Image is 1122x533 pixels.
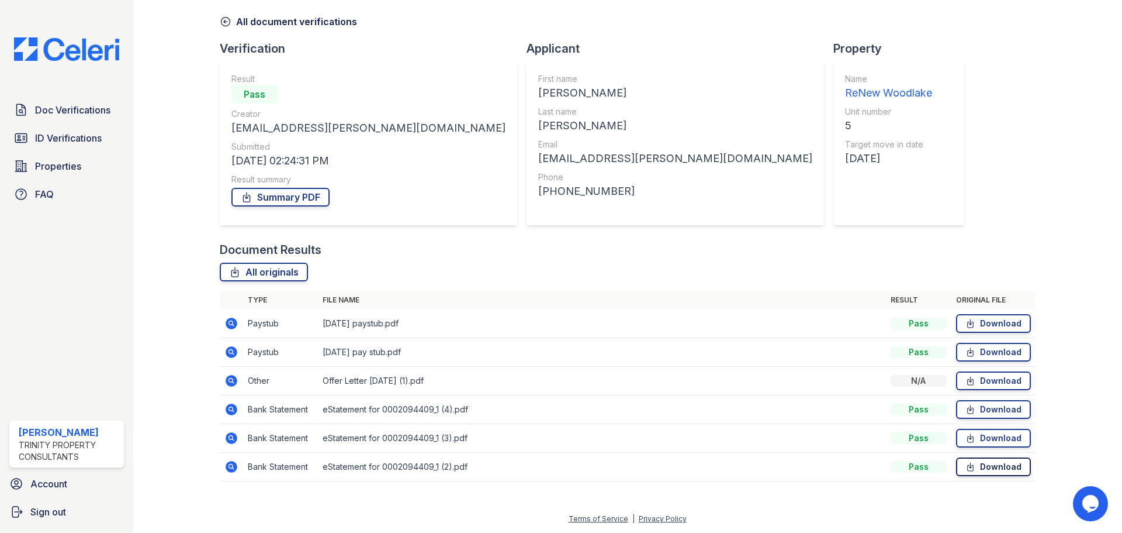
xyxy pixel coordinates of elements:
[538,106,812,118] div: Last name
[538,118,812,134] div: [PERSON_NAME]
[318,424,886,453] td: eStatement for 0002094409_1 (3).pdf
[538,150,812,167] div: [EMAIL_ADDRESS][PERSON_NAME][DOMAIN_NAME]
[5,472,129,496] a: Account
[632,514,635,523] div: |
[243,396,318,424] td: Bank Statement
[891,346,947,358] div: Pass
[231,85,278,104] div: Pass
[891,461,947,473] div: Pass
[538,73,812,85] div: First name
[231,73,505,85] div: Result
[833,40,974,57] div: Property
[886,291,951,310] th: Result
[318,453,886,482] td: eStatement for 0002094409_1 (2).pdf
[231,120,505,136] div: [EMAIL_ADDRESS][PERSON_NAME][DOMAIN_NAME]
[220,242,321,258] div: Document Results
[891,375,947,387] div: N/A
[845,73,932,85] div: Name
[318,291,886,310] th: File name
[231,188,330,207] a: Summary PDF
[220,263,308,281] a: All originals
[318,396,886,424] td: eStatement for 0002094409_1 (4).pdf
[538,139,812,150] div: Email
[891,404,947,415] div: Pass
[243,424,318,453] td: Bank Statement
[220,15,357,29] a: All document verifications
[19,439,119,463] div: Trinity Property Consultants
[231,141,505,153] div: Submitted
[569,514,628,523] a: Terms of Service
[956,372,1031,390] a: Download
[30,477,67,491] span: Account
[9,183,124,206] a: FAQ
[845,139,932,150] div: Target move in date
[318,338,886,367] td: [DATE] pay stub.pdf
[1073,486,1110,521] iframe: chat widget
[220,40,527,57] div: Verification
[19,425,119,439] div: [PERSON_NAME]
[35,159,81,173] span: Properties
[956,458,1031,476] a: Download
[231,108,505,120] div: Creator
[243,310,318,338] td: Paystub
[951,291,1036,310] th: Original file
[9,126,124,150] a: ID Verifications
[243,367,318,396] td: Other
[956,343,1031,362] a: Download
[35,187,54,201] span: FAQ
[318,310,886,338] td: [DATE] paystub.pdf
[956,429,1031,448] a: Download
[35,103,110,117] span: Doc Verifications
[9,154,124,178] a: Properties
[9,98,124,122] a: Doc Verifications
[538,85,812,101] div: [PERSON_NAME]
[845,118,932,134] div: 5
[318,367,886,396] td: Offer Letter [DATE] (1).pdf
[538,183,812,200] div: [PHONE_NUMBER]
[956,314,1031,333] a: Download
[243,453,318,482] td: Bank Statement
[231,153,505,169] div: [DATE] 02:24:31 PM
[243,291,318,310] th: Type
[956,400,1031,419] a: Download
[30,505,66,519] span: Sign out
[243,338,318,367] td: Paystub
[5,500,129,524] a: Sign out
[845,150,932,167] div: [DATE]
[231,174,505,185] div: Result summary
[891,318,947,329] div: Pass
[845,106,932,118] div: Unit number
[845,73,932,101] a: Name ReNew Woodlake
[845,85,932,101] div: ReNew Woodlake
[538,171,812,183] div: Phone
[639,514,687,523] a: Privacy Policy
[527,40,833,57] div: Applicant
[5,37,129,61] img: CE_Logo_Blue-a8612792a0a2168367f1c8372b55b34899dd931a85d93a1a3d3e32e68fde9ad4.png
[35,131,102,145] span: ID Verifications
[891,432,947,444] div: Pass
